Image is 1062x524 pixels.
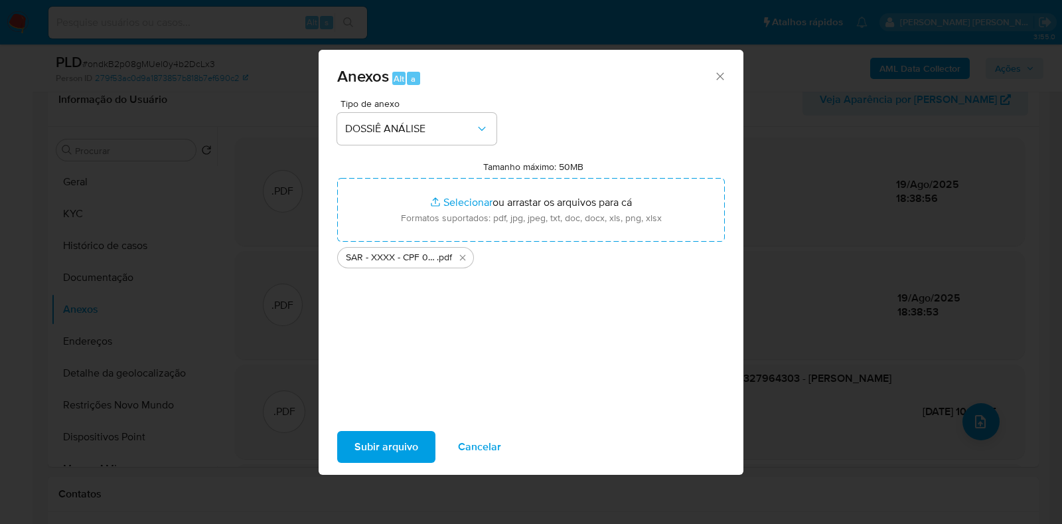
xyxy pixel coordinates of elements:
button: DOSSIÊ ANÁLISE [337,113,496,145]
span: Anexos [337,64,389,88]
ul: Arquivos selecionados [337,242,725,268]
span: Tipo de anexo [341,99,500,108]
span: Alt [394,72,404,85]
label: Tamanho máximo: 50MB [483,161,583,173]
button: Fechar [714,70,725,82]
span: .pdf [437,251,452,264]
button: Cancelar [441,431,518,463]
button: Excluir SAR - XXXX - CPF 06327964303 - RUAN INACIO DA SILVA.pdf [455,250,471,266]
span: a [411,72,416,85]
span: Cancelar [458,432,501,462]
span: DOSSIÊ ANÁLISE [345,122,475,135]
button: Subir arquivo [337,431,435,463]
span: Subir arquivo [354,432,418,462]
span: SAR - XXXX - CPF 06327964303 - [PERSON_NAME] [346,251,437,264]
